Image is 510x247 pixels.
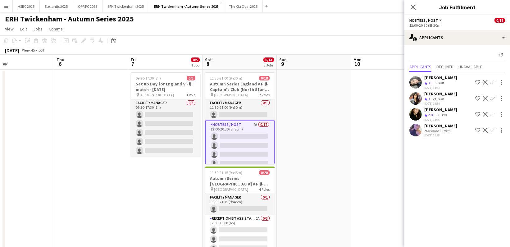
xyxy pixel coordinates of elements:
div: [DATE] 14:36 [424,118,457,122]
span: Unavailable [458,65,482,69]
span: [GEOGRAPHIC_DATA] [214,187,248,192]
app-card-role: Facility Manager0/111:30-21:00 (9h30m) [205,99,275,121]
span: 6 [56,60,64,67]
a: View [2,25,16,33]
div: 1 Job [191,63,199,67]
span: Fri [131,57,136,62]
button: Stellantis 2025 [40,0,73,12]
div: 3 Jobs [264,63,274,67]
span: 2.8 [428,112,433,117]
span: Mon [353,57,362,62]
div: [PERSON_NAME] [424,91,457,97]
button: QPR FC 2025 [73,0,102,12]
span: Declined [436,65,453,69]
span: Sun [279,57,287,62]
span: Sat [205,57,212,62]
button: Hostess / Host [409,18,443,23]
span: 1 Role [186,93,195,97]
span: 0/18 [494,18,505,23]
h3: Set up Day for England v Fiji match - [DATE] [131,81,200,92]
app-card-role: Facility Manager0/111:30-21:15 (9h45m) [205,194,275,215]
span: [GEOGRAPHIC_DATA] [214,93,248,97]
app-card-role: Facility Manager0/509:30-17:30 (8h) [131,99,200,157]
span: Thu [57,57,64,62]
span: 0/43 [263,57,274,62]
app-job-card: 09:30-17:30 (8h)0/5Set up Day for England v Fiji match - [DATE] [GEOGRAPHIC_DATA]1 RoleFacility M... [131,72,200,157]
a: Jobs [31,25,45,33]
span: 11:30-21:15 (9h45m) [210,170,242,175]
span: 8 [204,60,212,67]
div: 22km [434,80,445,86]
span: 3.3 [428,80,433,85]
span: [GEOGRAPHIC_DATA] [140,93,174,97]
div: [PERSON_NAME] [424,123,457,129]
span: Applicants [409,65,431,69]
div: Not rated [424,129,440,133]
span: 0/18 [259,76,270,80]
app-job-card: 11:30-21:00 (9h30m)0/18Autumn Series England v Fiji- Captain's Club (North Stand) - [DATE] [GEOGR... [205,72,275,164]
span: 0/20 [259,170,270,175]
span: 4 Roles [259,187,270,192]
a: Comms [46,25,65,33]
button: The Kia Oval 2025 [224,0,263,12]
a: Edit [17,25,30,33]
span: 11:30-21:00 (9h30m) [210,76,242,80]
span: 09:30-17:30 (8h) [136,76,161,80]
div: [DATE] [5,47,19,53]
span: 0/5 [191,57,200,62]
h3: Autumn Series [GEOGRAPHIC_DATA] v Fiji- Gate 1 (East Stand) - [DATE] [205,176,275,187]
span: Comms [49,26,63,32]
span: 10 [353,60,362,67]
div: [DATE] 14:34 [424,102,457,106]
button: ERH Twickenham - Autumn Series 2025 [149,0,224,12]
h1: ERH Twickenham - Autumn Series 2025 [5,14,134,24]
div: Applicants [404,30,510,45]
span: 9 [278,60,287,67]
div: [DATE] 15:28 [424,133,457,137]
div: [PERSON_NAME] [424,75,457,80]
div: 23.1km [434,112,448,118]
div: 12:00-20:30 (8h30m) [409,23,505,28]
h3: Autumn Series England v Fiji- Captain's Club (North Stand) - [DATE] [205,81,275,92]
button: ERH Twickenham 2025 [102,0,149,12]
span: 0/5 [187,76,195,80]
span: 2 Roles [259,93,270,97]
h3: Job Fulfilment [404,3,510,11]
span: Edit [20,26,27,32]
div: 21.7km [431,97,445,102]
span: Hostess / Host [409,18,438,23]
span: View [5,26,14,32]
span: 7 [130,60,136,67]
div: BST [39,48,45,53]
span: Week 45 [20,48,36,53]
span: Jobs [33,26,43,32]
span: 3 [428,97,430,101]
button: HSBC 2025 [13,0,40,12]
div: [DATE] 14:33 [424,86,457,90]
div: 10km [440,129,452,133]
div: [PERSON_NAME] [424,107,457,112]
